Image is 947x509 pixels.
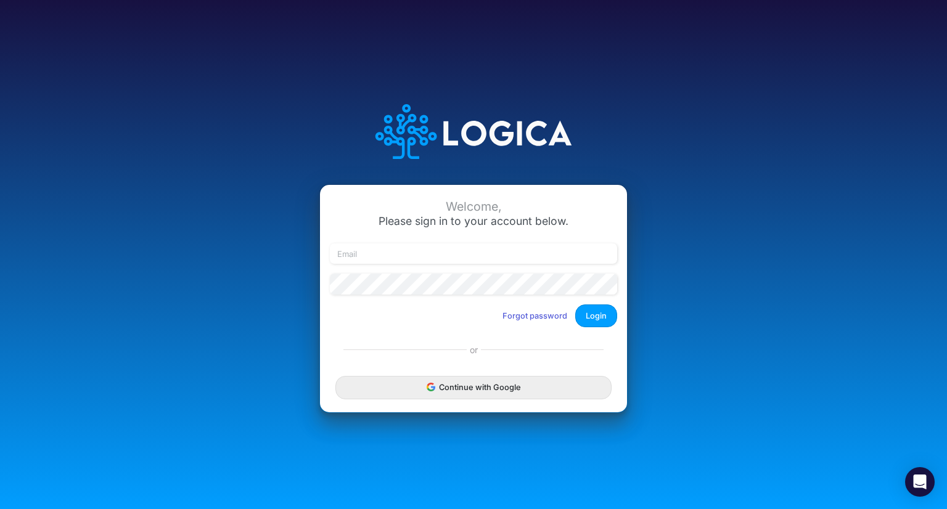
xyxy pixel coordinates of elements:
[335,376,612,399] button: Continue with Google
[330,200,617,214] div: Welcome,
[905,467,935,497] div: Open Intercom Messenger
[494,306,575,326] button: Forgot password
[330,243,617,264] input: Email
[379,214,568,227] span: Please sign in to your account below.
[575,304,617,327] button: Login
